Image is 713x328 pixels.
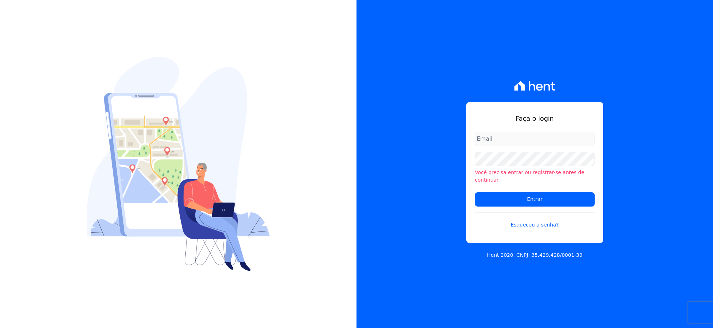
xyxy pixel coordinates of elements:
input: Email [475,132,595,146]
a: Esqueceu a senha? [475,212,595,229]
input: Entrar [475,192,595,207]
img: Login [87,57,270,271]
p: Hent 2020. CNPJ: 35.429.428/0001-39 [487,251,583,259]
h1: Faça o login [475,114,595,123]
li: Você precisa entrar ou registrar-se antes de continuar. [475,169,595,184]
